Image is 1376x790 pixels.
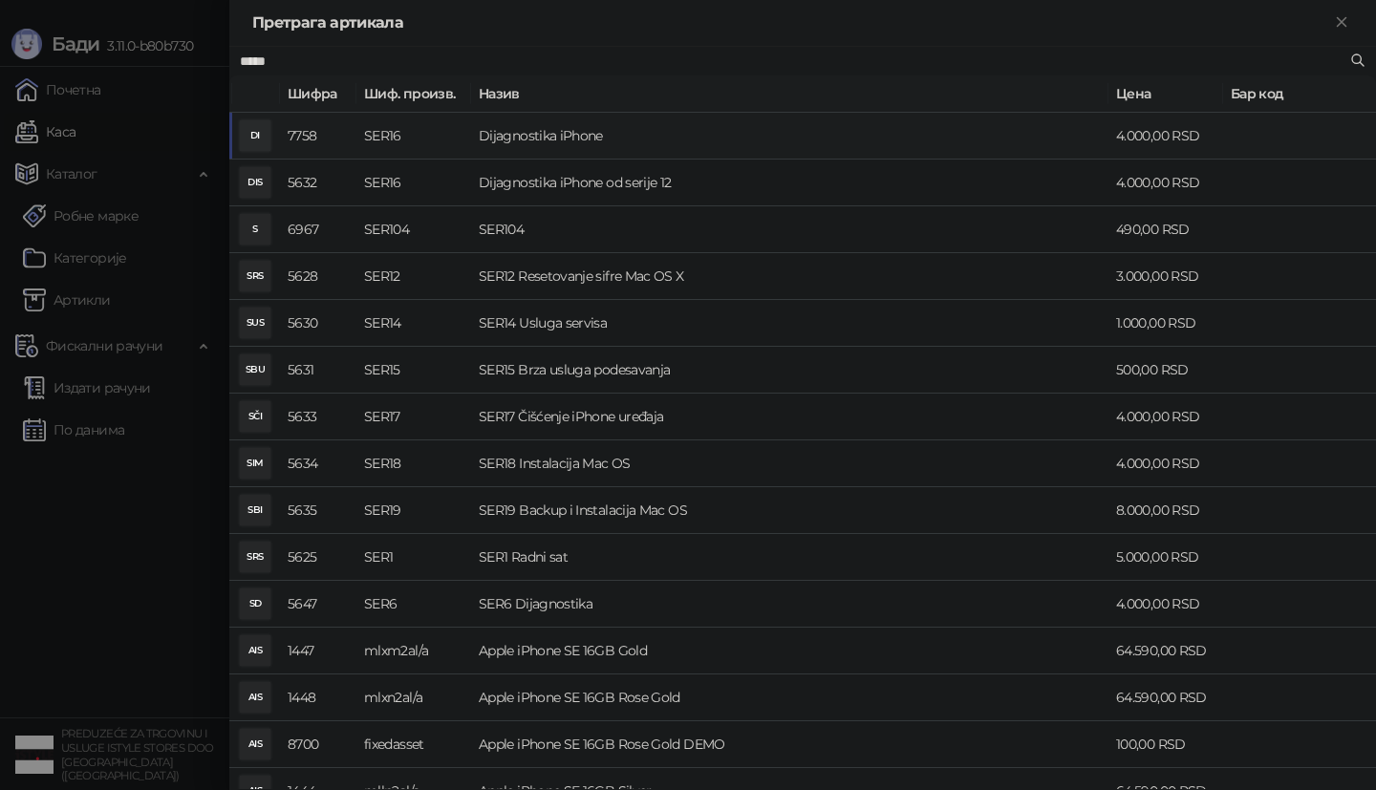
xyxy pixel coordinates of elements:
[240,354,270,385] div: SBU
[471,674,1108,721] td: Apple iPhone SE 16GB Rose Gold
[471,440,1108,487] td: SER18 Instalacija Mac OS
[1108,75,1223,113] th: Цена
[240,261,270,291] div: SRS
[1108,347,1223,394] td: 500,00 RSD
[1108,487,1223,534] td: 8.000,00 RSD
[471,75,1108,113] th: Назив
[240,495,270,525] div: SBI
[240,448,270,479] div: SIM
[356,440,471,487] td: SER18
[240,308,270,338] div: SUS
[356,581,471,628] td: SER6
[356,394,471,440] td: SER17
[280,628,356,674] td: 1447
[356,113,471,160] td: SER16
[356,487,471,534] td: SER19
[240,120,270,151] div: DI
[1108,253,1223,300] td: 3.000,00 RSD
[280,534,356,581] td: 5625
[1223,75,1376,113] th: Бар код
[240,635,270,666] div: AIS
[280,347,356,394] td: 5631
[252,11,1330,34] div: Претрага артикала
[1108,113,1223,160] td: 4.000,00 RSD
[280,160,356,206] td: 5632
[356,628,471,674] td: mlxm2al/a
[471,394,1108,440] td: SER17 Čišćenje iPhone uređaja
[471,206,1108,253] td: SER104
[356,300,471,347] td: SER14
[356,160,471,206] td: SER16
[240,588,270,619] div: SD
[1108,206,1223,253] td: 490,00 RSD
[471,113,1108,160] td: Dijagnostika iPhone
[280,581,356,628] td: 5647
[240,542,270,572] div: SRS
[280,394,356,440] td: 5633
[1108,300,1223,347] td: 1.000,00 RSD
[356,721,471,768] td: fixedasset
[1108,581,1223,628] td: 4.000,00 RSD
[280,721,356,768] td: 8700
[471,253,1108,300] td: SER12 Resetovanje sifre Mac OS X
[1330,11,1353,34] button: Close
[356,206,471,253] td: SER104
[471,347,1108,394] td: SER15 Brza usluga podesavanja
[1108,394,1223,440] td: 4.000,00 RSD
[280,75,356,113] th: Шифра
[356,674,471,721] td: mlxn2al/a
[1108,440,1223,487] td: 4.000,00 RSD
[280,113,356,160] td: 7758
[240,729,270,759] div: AIS
[471,721,1108,768] td: Apple iPhone SE 16GB Rose Gold DEMO
[240,401,270,432] div: SČI
[240,167,270,198] div: DIS
[471,300,1108,347] td: SER14 Usluga servisa
[471,628,1108,674] td: Apple iPhone SE 16GB Gold
[1108,534,1223,581] td: 5.000,00 RSD
[471,160,1108,206] td: Dijagnostika iPhone od serije 12
[280,487,356,534] td: 5635
[240,682,270,713] div: AIS
[356,347,471,394] td: SER15
[471,534,1108,581] td: SER1 Radni sat
[280,206,356,253] td: 6967
[280,253,356,300] td: 5628
[240,214,270,245] div: S
[280,674,356,721] td: 1448
[356,75,471,113] th: Шиф. произв.
[471,581,1108,628] td: SER6 Dijagnostika
[1108,160,1223,206] td: 4.000,00 RSD
[1108,674,1223,721] td: 64.590,00 RSD
[471,487,1108,534] td: SER19 Backup i Instalacija Mac OS
[1108,628,1223,674] td: 64.590,00 RSD
[280,440,356,487] td: 5634
[1108,721,1223,768] td: 100,00 RSD
[280,300,356,347] td: 5630
[356,534,471,581] td: SER1
[356,253,471,300] td: SER12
